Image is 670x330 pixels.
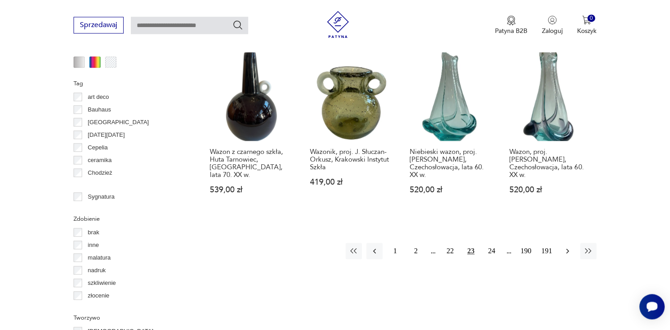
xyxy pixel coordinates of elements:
[387,243,403,259] button: 1
[408,243,424,259] button: 2
[88,278,116,288] p: szkliwienie
[577,27,596,35] p: Koszyk
[495,15,527,35] button: Patyna B2B
[74,79,184,88] p: Tag
[88,92,109,102] p: art deco
[509,148,592,179] h3: Wazon, proj. [PERSON_NAME], Czechosłowacja, lata 60. XX w.
[310,148,393,171] h3: Wazonik, proj. J. Słuczan-Orkusz, Krakowski Instytut Szkła
[410,148,492,179] h3: Niebieski wazon, proj. [PERSON_NAME], Czechosłowacja, lata 60. XX w.
[442,243,458,259] button: 22
[577,15,596,35] button: 0Koszyk
[88,181,111,191] p: Ćmielów
[88,117,149,127] p: [GEOGRAPHIC_DATA]
[495,27,527,35] p: Patyna B2B
[88,265,106,275] p: nadruk
[495,15,527,35] a: Ikona medaluPatyna B2B
[542,27,563,35] p: Zaloguj
[88,228,99,237] p: brak
[539,243,555,259] button: 191
[410,186,492,194] p: 520,00 zł
[639,294,665,319] iframe: Smartsupp widget button
[306,50,397,211] a: Wazonik, proj. J. Słuczan-Orkusz, Krakowski Instytut SzkłaWazonik, proj. J. Słuczan-Orkusz, Krako...
[88,253,111,263] p: malatura
[88,143,108,153] p: Cepelia
[505,50,596,211] a: Wazon, proj. Miroslav Klinger, Czechosłowacja, lata 60. XX w.Wazon, proj. [PERSON_NAME], Czechosł...
[74,313,184,323] p: Tworzywo
[310,178,393,186] p: 419,00 zł
[88,155,112,165] p: ceramika
[88,240,99,250] p: inne
[210,186,292,194] p: 539,00 zł
[582,15,591,24] img: Ikona koszyka
[542,15,563,35] button: Zaloguj
[548,15,557,24] img: Ikonka użytkownika
[88,291,110,301] p: złocenie
[88,192,115,202] p: Sygnatura
[507,15,516,25] img: Ikona medalu
[88,105,111,115] p: Bauhaus
[88,168,112,178] p: Chodzież
[518,243,534,259] button: 190
[210,148,292,179] h3: Wazon z czarnego szkła, Huta Tarnowiec, [GEOGRAPHIC_DATA], lata 70. XX w.
[587,14,595,22] div: 0
[88,130,125,140] p: [DATE][DATE]
[463,243,479,259] button: 23
[406,50,496,211] a: Niebieski wazon, proj. Miroslav Klinger, Czechosłowacja, lata 60. XX w.Niebieski wazon, proj. [PE...
[324,11,351,38] img: Patyna - sklep z meblami i dekoracjami vintage
[74,23,124,29] a: Sprzedawaj
[74,17,124,33] button: Sprzedawaj
[509,186,592,194] p: 520,00 zł
[206,50,296,211] a: Wazon z czarnego szkła, Huta Tarnowiec, Polska, lata 70. XX w.Wazon z czarnego szkła, Huta Tarnow...
[74,214,184,224] p: Zdobienie
[232,19,243,30] button: Szukaj
[484,243,500,259] button: 24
